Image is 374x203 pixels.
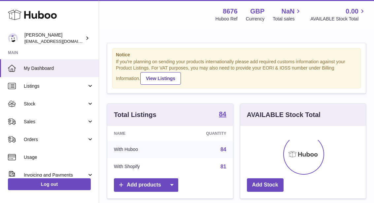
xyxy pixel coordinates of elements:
[310,7,366,22] a: 0.00 AVAILABLE Stock Total
[8,33,18,43] img: hello@inoby.co.uk
[140,72,181,85] a: View Listings
[346,7,358,16] span: 0.00
[114,178,178,192] a: Add products
[24,154,94,160] span: Usage
[8,178,91,190] a: Log out
[175,126,233,141] th: Quantity
[24,172,87,178] span: Invoicing and Payments
[221,164,226,169] a: 81
[107,126,175,141] th: Name
[24,119,87,125] span: Sales
[24,65,94,72] span: My Dashboard
[247,178,284,192] a: Add Stock
[24,39,97,44] span: [EMAIL_ADDRESS][DOMAIN_NAME]
[107,158,175,175] td: With Shopify
[24,101,87,107] span: Stock
[114,110,156,119] h3: Total Listings
[116,52,357,58] strong: Notice
[273,7,302,22] a: NaN Total sales
[246,16,265,22] div: Currency
[107,141,175,158] td: With Huboo
[216,16,238,22] div: Huboo Ref
[116,59,357,84] div: If you're planning on sending your products internationally please add required customs informati...
[273,16,302,22] span: Total sales
[24,83,87,89] span: Listings
[250,7,264,16] strong: GBP
[223,7,238,16] strong: 8676
[221,147,226,152] a: 84
[219,111,226,119] a: 84
[219,111,226,117] strong: 84
[247,110,321,119] h3: AVAILABLE Stock Total
[24,32,84,44] div: [PERSON_NAME]
[310,16,366,22] span: AVAILABLE Stock Total
[24,136,87,143] span: Orders
[281,7,294,16] span: NaN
